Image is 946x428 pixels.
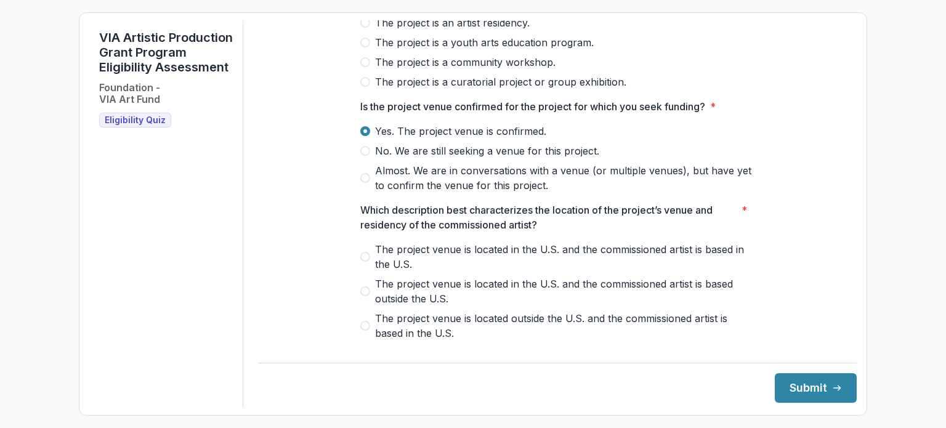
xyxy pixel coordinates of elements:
[375,35,594,50] span: The project is a youth arts education program.
[105,115,166,126] span: Eligibility Quiz
[375,124,546,139] span: Yes. The project venue is confirmed.
[375,55,556,70] span: The project is a community workshop.
[375,143,599,158] span: No. We are still seeking a venue for this project.
[360,203,737,232] p: Which description best characterizes the location of the project’s venue and residency of the com...
[360,99,705,114] p: Is the project venue confirmed for the project for which you seek funding?
[375,75,626,89] span: The project is a curatorial project or group exhibition.
[375,15,530,30] span: The project is an artist residency.
[375,277,754,306] span: The project venue is located in the U.S. and the commissioned artist is based outside the U.S.
[99,30,233,75] h1: VIA Artistic Production Grant Program Eligibility Assessment
[775,373,857,403] button: Submit
[375,311,754,341] span: The project venue is located outside the U.S. and the commissioned artist is based in the U.S.
[375,163,754,193] span: Almost. We are in conversations with a venue (or multiple venues), but have yet to confirm the ve...
[99,82,160,105] h2: Foundation - VIA Art Fund
[375,242,754,272] span: The project venue is located in the U.S. and the commissioned artist is based in the U.S.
